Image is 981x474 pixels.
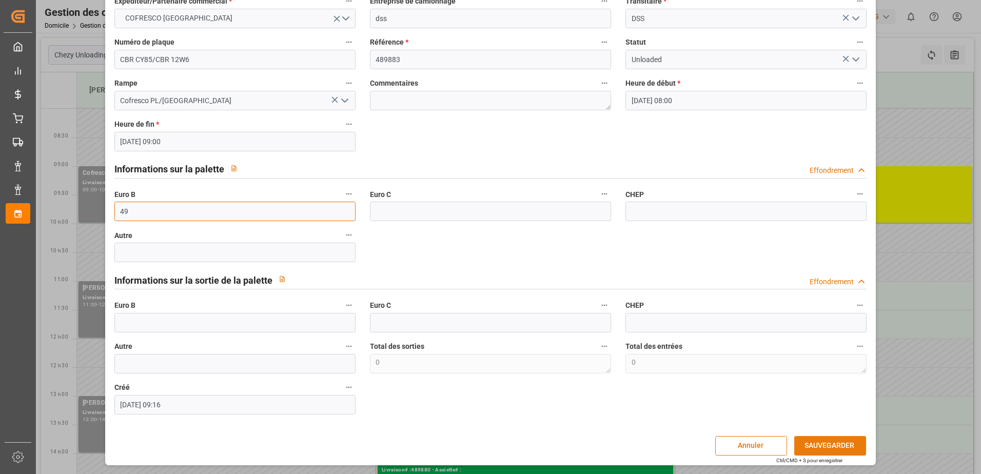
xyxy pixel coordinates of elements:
[342,35,356,49] button: Numéro de plaque
[114,273,272,287] h2: Informations sur la sortie de la palette
[120,13,238,24] span: COFRESCO [GEOGRAPHIC_DATA]
[114,79,138,87] font: Rampe
[114,231,132,240] font: Autre
[625,50,867,69] input: Type à rechercher/sélectionner
[625,79,676,87] font: Heure de début
[114,38,174,46] font: Numéro de plaque
[625,190,644,199] font: CHEP
[342,381,356,394] button: Créé
[272,269,292,289] button: View description
[598,299,611,312] button: Euro C
[853,299,867,312] button: CHEP
[342,340,356,353] button: Autre
[848,52,863,68] button: Ouvrir le menu
[336,93,351,109] button: Ouvrir le menu
[715,436,787,456] button: Annuler
[114,120,154,128] font: Heure de fin
[810,276,854,287] div: Effondrement
[853,340,867,353] button: Total des entrées
[853,187,867,201] button: CHEP
[114,395,356,414] input: JJ-MM-AAAA HH :MM
[114,162,224,176] h2: Informations sur la palette
[342,117,356,131] button: Heure de fin *
[114,132,356,151] input: JJ-MM-AAAA HH :MM
[342,76,356,90] button: Rampe
[114,342,132,350] font: Autre
[625,354,867,373] textarea: 0
[370,342,424,350] font: Total des sorties
[810,165,854,176] div: Effondrement
[370,354,611,373] textarea: 0
[625,91,867,110] input: JJ-MM-AAAA HH :MM
[342,299,356,312] button: Euro B
[625,38,646,46] font: Statut
[114,301,135,309] font: Euro B
[776,457,842,464] div: Ctrl/CMD + S pour enregistrer
[598,187,611,201] button: Euro C
[370,38,404,46] font: Référence
[598,35,611,49] button: Référence *
[114,9,356,28] button: Ouvrir le menu
[370,301,391,309] font: Euro C
[114,91,356,110] input: Type à rechercher/sélectionner
[114,190,135,199] font: Euro B
[114,383,130,391] font: Créé
[625,301,644,309] font: CHEP
[342,187,356,201] button: Euro B
[625,342,682,350] font: Total des entrées
[598,340,611,353] button: Total des sorties
[853,76,867,90] button: Heure de début *
[224,159,244,178] button: View description
[342,228,356,242] button: Autre
[853,35,867,49] button: Statut
[794,436,866,456] button: SAUVEGARDER
[370,79,418,87] font: Commentaires
[848,11,863,27] button: Ouvrir le menu
[598,76,611,90] button: Commentaires
[370,190,391,199] font: Euro C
